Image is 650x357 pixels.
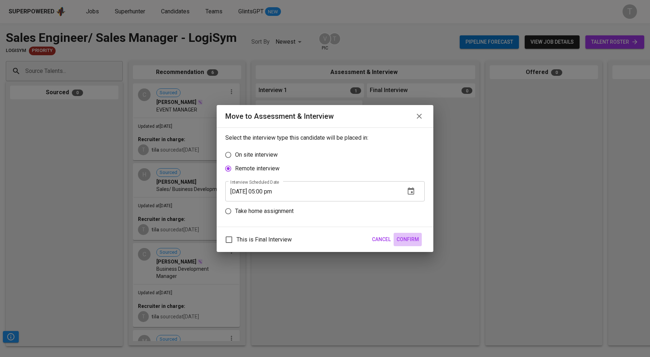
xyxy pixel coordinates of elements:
[237,235,292,244] span: This is Final Interview
[235,164,279,173] p: Remote interview
[369,233,394,246] button: Cancel
[372,235,391,244] span: Cancel
[235,207,294,215] p: Take home assignment
[235,151,278,159] p: On site interview
[396,235,419,244] span: Confirm
[225,111,334,122] div: Move to Assessment & Interview
[394,233,422,246] button: Confirm
[225,134,425,142] p: Select the interview type this candidate will be placed in:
